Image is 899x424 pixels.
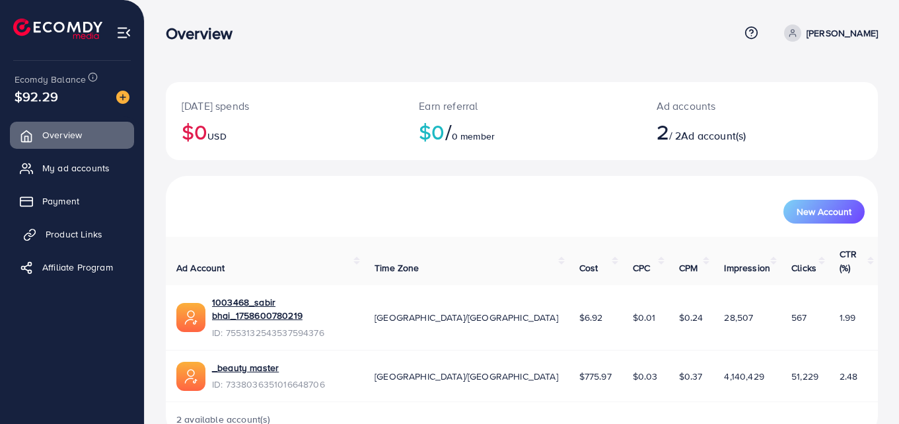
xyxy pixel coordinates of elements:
span: $6.92 [579,311,603,324]
a: _beauty master [212,361,279,374]
span: CTR (%) [840,247,857,274]
a: [PERSON_NAME] [779,24,878,42]
span: USD [207,130,226,143]
img: image [116,91,129,104]
span: Impression [724,261,770,275]
span: 51,229 [791,370,818,383]
span: 2 [657,116,669,147]
span: $92.29 [15,87,58,106]
a: My ad accounts [10,155,134,181]
span: $0.24 [679,311,703,324]
span: Ecomdy Balance [15,73,86,86]
span: 1.99 [840,311,856,324]
span: / [445,116,452,147]
span: 4,140,429 [724,370,764,383]
a: 1003468_sabir bhai_1758600780219 [212,296,353,323]
img: ic-ads-acc.e4c84228.svg [176,362,205,391]
span: Payment [42,194,79,208]
span: Ad Account [176,261,225,275]
h2: $0 [419,119,624,144]
span: Ad account(s) [681,128,746,143]
span: $0.03 [633,370,658,383]
p: [DATE] spends [182,98,387,114]
button: New Account [783,200,865,224]
span: CPM [679,261,698,275]
span: New Account [797,207,851,216]
span: [GEOGRAPHIC_DATA]/[GEOGRAPHIC_DATA] [375,370,558,383]
p: [PERSON_NAME] [807,25,878,41]
a: Product Links [10,221,134,247]
img: menu [116,25,131,40]
p: Earn referral [419,98,624,114]
span: Affiliate Program [42,261,113,274]
h3: Overview [166,24,243,43]
span: 2.48 [840,370,858,383]
h2: $0 [182,119,387,144]
span: Clicks [791,261,816,275]
span: Product Links [46,228,102,241]
span: Time Zone [375,261,419,275]
a: Payment [10,188,134,214]
img: ic-ads-acc.e4c84228.svg [176,303,205,332]
span: 28,507 [724,311,753,324]
img: logo [13,19,102,39]
span: $775.97 [579,370,612,383]
span: $0.01 [633,311,656,324]
span: My ad accounts [42,161,110,175]
span: [GEOGRAPHIC_DATA]/[GEOGRAPHIC_DATA] [375,311,558,324]
span: Cost [579,261,598,275]
span: 0 member [452,130,495,143]
p: Ad accounts [657,98,803,114]
a: Overview [10,122,134,148]
span: Overview [42,128,82,142]
a: Affiliate Program [10,254,134,280]
span: 567 [791,311,807,324]
span: CPC [633,261,650,275]
span: ID: 7338036351016648706 [212,378,325,391]
span: $0.37 [679,370,703,383]
span: ID: 7553132543537594376 [212,326,353,339]
h2: / 2 [657,119,803,144]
